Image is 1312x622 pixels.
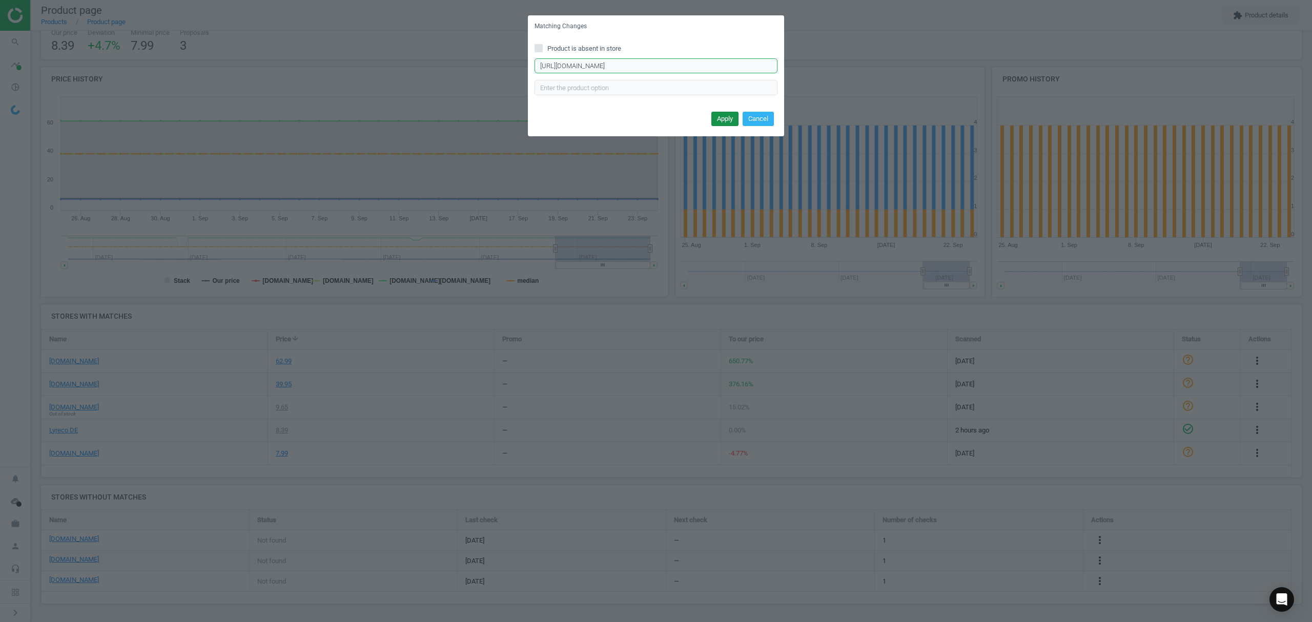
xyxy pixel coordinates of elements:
[545,44,623,53] span: Product is absent in store
[743,112,774,126] button: Cancel
[535,80,777,95] input: Enter the product option
[535,58,777,74] input: Enter correct product URL
[535,22,587,31] h5: Matching Changes
[711,112,739,126] button: Apply
[1269,587,1294,612] div: Open Intercom Messenger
